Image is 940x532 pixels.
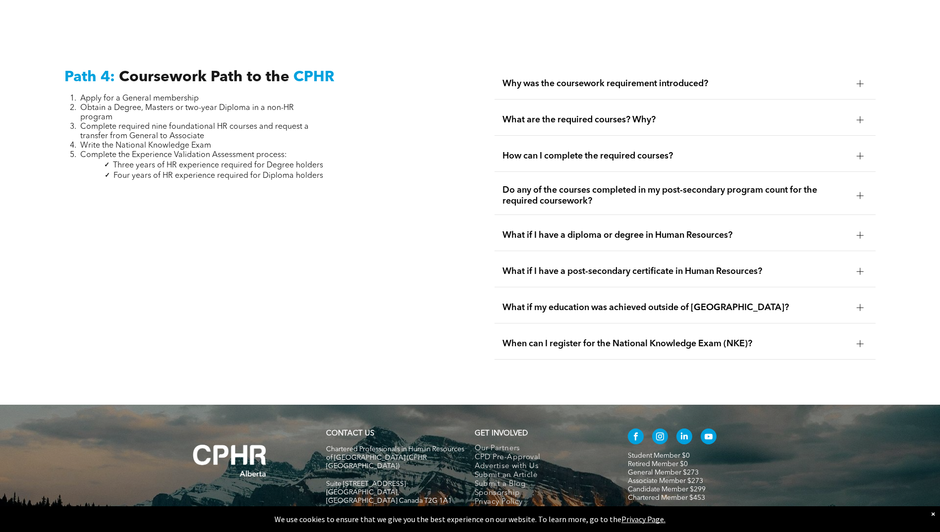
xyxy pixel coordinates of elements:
span: Write the National Knowledge Exam [80,142,211,150]
a: instagram [652,428,668,447]
a: Student Member $0 [628,452,690,459]
a: Submit an Article [475,471,607,480]
span: Obtain a Degree, Masters or two-year Diploma in a non-HR program [80,104,294,121]
a: General Member $273 [628,469,699,476]
a: CPD Pre-Approval [475,453,607,462]
a: Advertise with Us [475,462,607,471]
span: [GEOGRAPHIC_DATA], [GEOGRAPHIC_DATA] Canada T2G 1A1 [326,489,452,504]
a: Privacy Page. [621,514,665,524]
span: Path 4: [64,70,115,85]
span: What if I have a diploma or degree in Human Resources? [502,230,849,241]
span: Suite [STREET_ADDRESS] [326,480,406,487]
a: Candidate Member $299 [628,486,706,493]
a: Submit a Blog [475,480,607,489]
span: What are the required courses? Why? [502,114,849,125]
span: When can I register for the National Knowledge Exam (NKE)? [502,338,849,349]
a: linkedin [676,428,692,447]
span: Coursework Path to the [119,70,289,85]
span: Four years of HR experience required for Diploma holders [113,172,323,180]
span: What if my education was achieved outside of [GEOGRAPHIC_DATA]? [502,302,849,313]
span: Chartered Professionals in Human Resources of [GEOGRAPHIC_DATA] (CPHR [GEOGRAPHIC_DATA]) [326,446,464,470]
span: Complete the Experience Validation Assessment process: [80,151,287,159]
a: youtube [701,428,717,447]
a: facebook [628,428,644,447]
a: Our Partners [475,444,607,453]
a: Privacy Policy [475,498,607,507]
a: Sponsorship [475,489,607,498]
a: Chartered Member $453 [628,494,705,501]
span: GET INVOLVED [475,430,528,437]
span: CPHR [293,70,334,85]
a: Retired Member $0 [628,461,688,468]
span: Three years of HR experience required for Degree holders [113,161,323,169]
a: Associate Member $273 [628,478,703,484]
img: A white background with a few lines on it [173,425,287,497]
span: What if I have a post-secondary certificate in Human Resources? [502,266,849,277]
span: Complete required nine foundational HR courses and request a transfer from General to Associate [80,123,309,140]
a: CONTACT US [326,430,374,437]
span: Apply for a General membership [80,95,199,103]
span: How can I complete the required courses? [502,151,849,161]
span: Do any of the courses completed in my post-secondary program count for the required coursework? [502,185,849,207]
div: Dismiss notification [931,509,935,519]
span: Why was the coursework requirement introduced? [502,78,849,89]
